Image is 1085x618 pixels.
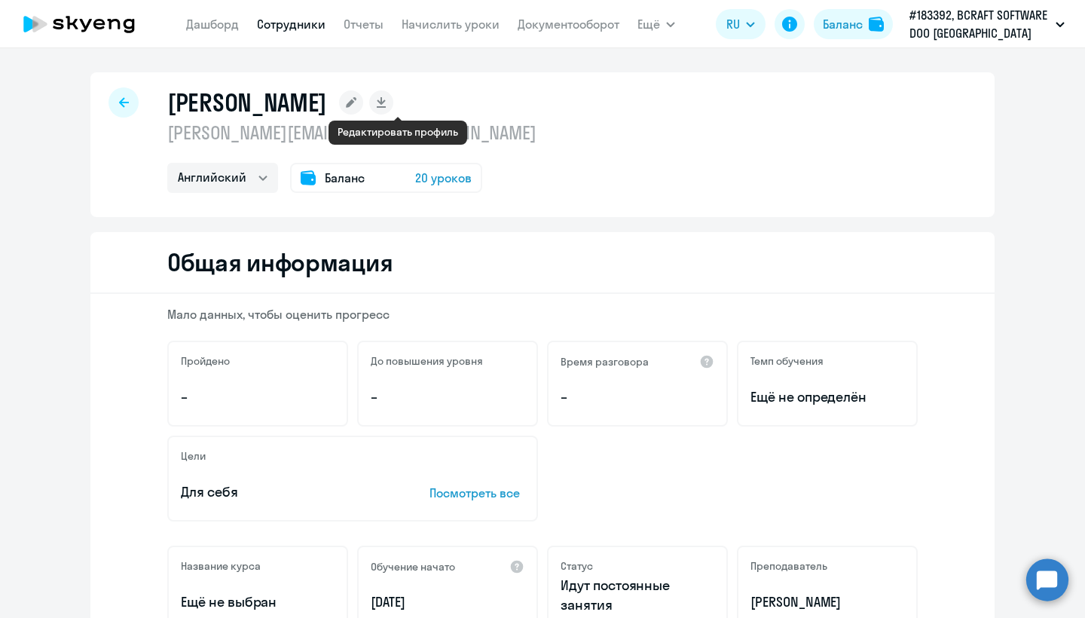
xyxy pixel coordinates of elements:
h2: Общая информация [167,247,393,277]
p: Посмотреть все [429,484,524,502]
a: Отчеты [344,17,384,32]
p: Мало данных, чтобы оценить прогресс [167,306,918,323]
button: Ещё [637,9,675,39]
a: Дашборд [186,17,239,32]
h5: До повышения уровня [371,354,483,368]
a: Сотрудники [257,17,325,32]
h5: Пройдено [181,354,230,368]
button: RU [716,9,766,39]
h5: Название курса [181,559,261,573]
a: Документооборот [518,17,619,32]
div: Баланс [823,15,863,33]
h5: Статус [561,559,593,573]
span: Ещё не определён [750,387,904,407]
p: – [181,387,335,407]
p: – [371,387,524,407]
a: Начислить уроки [402,17,500,32]
h5: Преподаватель [750,559,827,573]
img: balance [869,17,884,32]
p: [PERSON_NAME][EMAIL_ADDRESS][DOMAIN_NAME] [167,121,536,145]
span: 20 уроков [415,169,472,187]
h5: Темп обучения [750,354,824,368]
p: [PERSON_NAME] [750,592,904,612]
span: RU [726,15,740,33]
p: Для себя [181,482,383,502]
h5: Цели [181,449,206,463]
p: [DATE] [371,592,524,612]
h1: [PERSON_NAME] [167,87,327,118]
p: Ещё не выбран [181,592,335,612]
h5: Время разговора [561,355,649,369]
span: Ещё [637,15,660,33]
button: #183392, BCRAFT SOFTWARE DOO [GEOGRAPHIC_DATA] [902,6,1072,42]
div: Редактировать профиль [338,125,458,139]
h5: Обучение начато [371,560,455,574]
button: Балансbalance [814,9,893,39]
p: – [561,387,714,407]
p: Идут постоянные занятия [561,576,714,615]
p: #183392, BCRAFT SOFTWARE DOO [GEOGRAPHIC_DATA] [909,6,1050,42]
span: Баланс [325,169,365,187]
